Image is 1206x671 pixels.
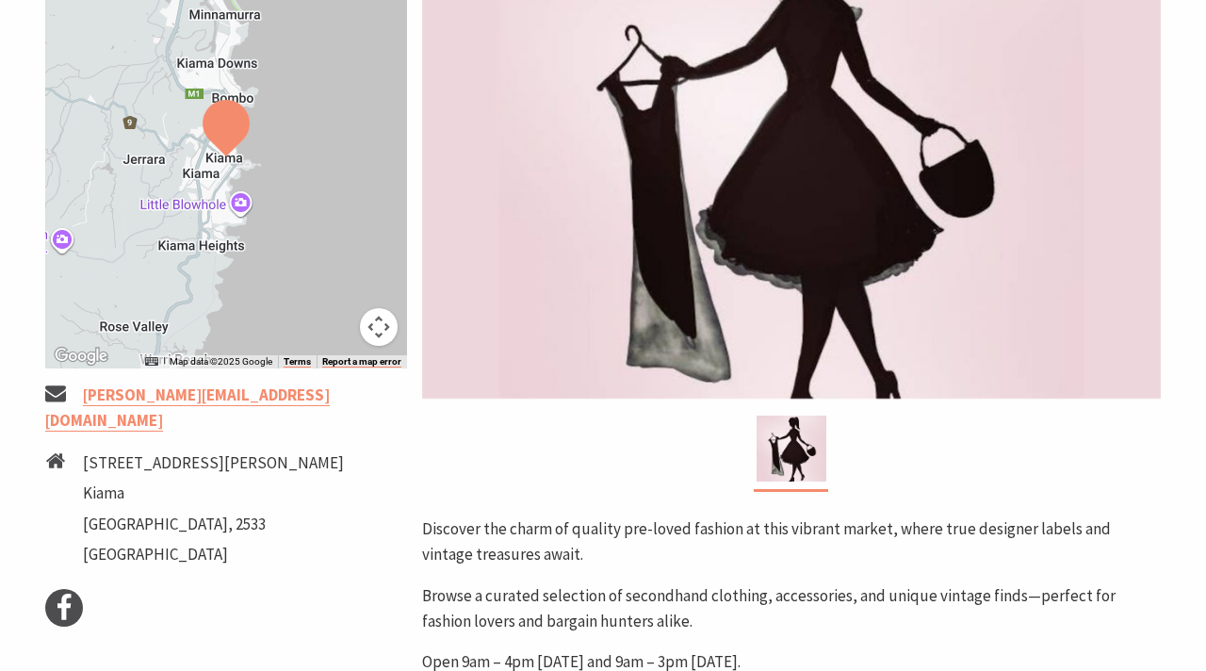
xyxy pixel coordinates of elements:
span: Map data ©2025 Google [170,356,272,367]
li: Kiama [83,481,344,506]
button: Keyboard shortcuts [145,355,158,368]
li: [STREET_ADDRESS][PERSON_NAME] [83,450,344,476]
li: [GEOGRAPHIC_DATA], 2533 [83,512,344,537]
button: Map camera controls [360,308,398,346]
li: [GEOGRAPHIC_DATA] [83,542,344,567]
img: fashion [757,416,826,482]
a: Report a map error [322,356,401,368]
a: Open this area in Google Maps (opens a new window) [50,344,112,368]
a: [PERSON_NAME][EMAIL_ADDRESS][DOMAIN_NAME] [45,385,330,432]
p: Browse a curated selection of secondhand clothing, accessories, and unique vintage finds—perfect ... [422,583,1161,634]
img: Google [50,344,112,368]
p: Discover the charm of quality pre-loved fashion at this vibrant market, where true designer label... [422,516,1161,567]
a: Terms [284,356,311,368]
